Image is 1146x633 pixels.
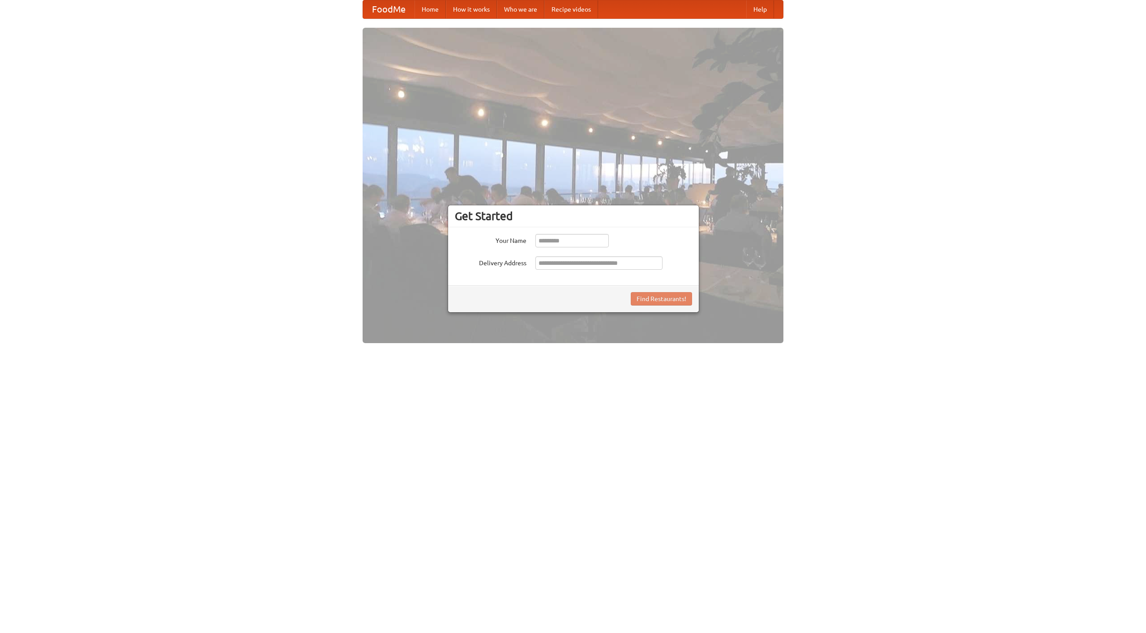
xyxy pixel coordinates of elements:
a: Recipe videos [544,0,598,18]
label: Your Name [455,234,526,245]
h3: Get Started [455,209,692,223]
button: Find Restaurants! [631,292,692,306]
a: Who we are [497,0,544,18]
a: How it works [446,0,497,18]
a: Home [415,0,446,18]
label: Delivery Address [455,256,526,268]
a: FoodMe [363,0,415,18]
a: Help [746,0,774,18]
